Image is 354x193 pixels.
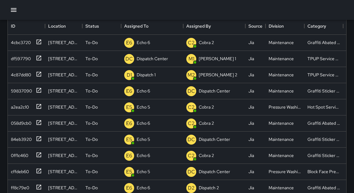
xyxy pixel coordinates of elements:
div: Assigned By [183,17,245,35]
div: Jia [248,88,254,94]
div: Jia [248,152,254,159]
div: TPUP Service Requested [307,72,340,78]
div: Maintenance [269,185,294,191]
div: Block Face Pressure Washed [307,168,340,175]
div: 2630 Broadway [48,88,79,94]
p: Echo 6 [137,185,150,191]
p: Dispatch Center [137,56,168,62]
div: Hot Spot Serviced [307,104,340,110]
p: Echo 6 [137,152,150,159]
div: Category [307,17,326,35]
div: Jia [248,72,254,78]
div: 4cbc3720 [8,37,31,46]
div: ff8c79e0 [8,182,29,191]
p: E6 [126,39,132,47]
p: Dispatch 1 [137,72,156,78]
div: Graffiti Abated Large [307,120,340,126]
div: Maintenance [269,152,294,159]
div: ID [11,17,15,35]
div: 0ff1c460 [8,150,28,159]
p: D2 [188,184,195,192]
div: Graffiti Sticker Abated Small [307,88,340,94]
div: 2418 Broadway [48,152,79,159]
div: Maintenance [269,120,294,126]
p: To-Do [85,56,98,62]
p: E6 [126,184,132,192]
div: Source [248,17,262,35]
div: Graffiti Abated Large [307,39,340,46]
div: df597790 [8,53,31,62]
p: Echo 6 [137,88,150,94]
p: To-Do [85,168,98,175]
p: C2 [188,120,195,127]
p: DC [188,88,195,95]
p: To-Do [85,185,98,191]
p: M1 [188,55,194,63]
p: To-Do [85,120,98,126]
div: Division [265,17,304,35]
p: Cobra 2 [199,39,214,46]
p: Echo 6 [137,120,150,126]
p: Cobra 2 [199,120,214,126]
div: 59837090 [8,85,32,94]
div: Status [85,17,99,35]
p: M2 [188,71,195,79]
p: C2 [188,152,195,159]
div: 146 Grand Avenue [48,56,79,62]
p: To-Do [85,72,98,78]
p: [PERSON_NAME] 2 [199,72,237,78]
div: Maintenance [269,39,294,46]
div: 058d9cb0 [8,118,31,126]
div: 1701 Broadway [48,185,79,191]
p: Cobra 2 [199,104,214,110]
div: Pressure Washing [269,104,301,110]
p: Dispatch 2 [199,185,219,191]
p: To-Do [85,104,98,110]
p: E5 [126,104,132,111]
div: Jia [248,185,254,191]
div: 1802 Telegraph Avenue [48,168,79,175]
p: Dispatch Center [199,168,230,175]
div: Jia [248,168,254,175]
div: Jia [248,120,254,126]
div: Division [269,17,284,35]
div: cffdeb60 [8,166,29,175]
div: 4c87dd80 [8,69,31,78]
div: TPUP Service Requested [307,56,340,62]
p: Echo 5 [137,168,150,175]
p: Echo 5 [137,104,150,110]
p: To-Do [85,88,98,94]
div: 563 19th Street [48,136,79,142]
div: Location [48,17,66,35]
div: Status [82,17,121,35]
div: Assigned To [121,17,183,35]
p: E6 [126,120,132,127]
div: Jia [248,104,254,110]
p: To-Do [85,39,98,46]
p: D1 [127,71,132,79]
p: C2 [188,39,195,47]
div: Category [304,17,343,35]
p: E5 [126,136,132,143]
p: E6 [126,152,132,159]
p: E6 [126,88,132,95]
p: Echo 6 [137,39,150,46]
div: Graffiti Abated Large [307,185,340,191]
p: DC [188,136,195,143]
div: Maintenance [269,56,294,62]
div: Assigned By [186,17,211,35]
div: Maintenance [269,72,294,78]
div: Graffiti Sticker Abated Small [307,152,340,159]
div: 2305 Webster Street [48,72,79,78]
div: a2ea2c10 [8,101,29,110]
div: Location [45,17,82,35]
p: Dispatch Center [199,88,230,94]
div: 84eb3920 [8,134,32,142]
div: Maintenance [269,88,294,94]
div: 37 Grand Avenue [48,120,79,126]
div: 2545 Broadway [48,39,79,46]
p: DC [188,168,195,176]
p: DC [125,55,133,63]
div: Graffiti Sticker Abated Small [307,136,340,142]
p: Dispatch Center [199,136,230,142]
